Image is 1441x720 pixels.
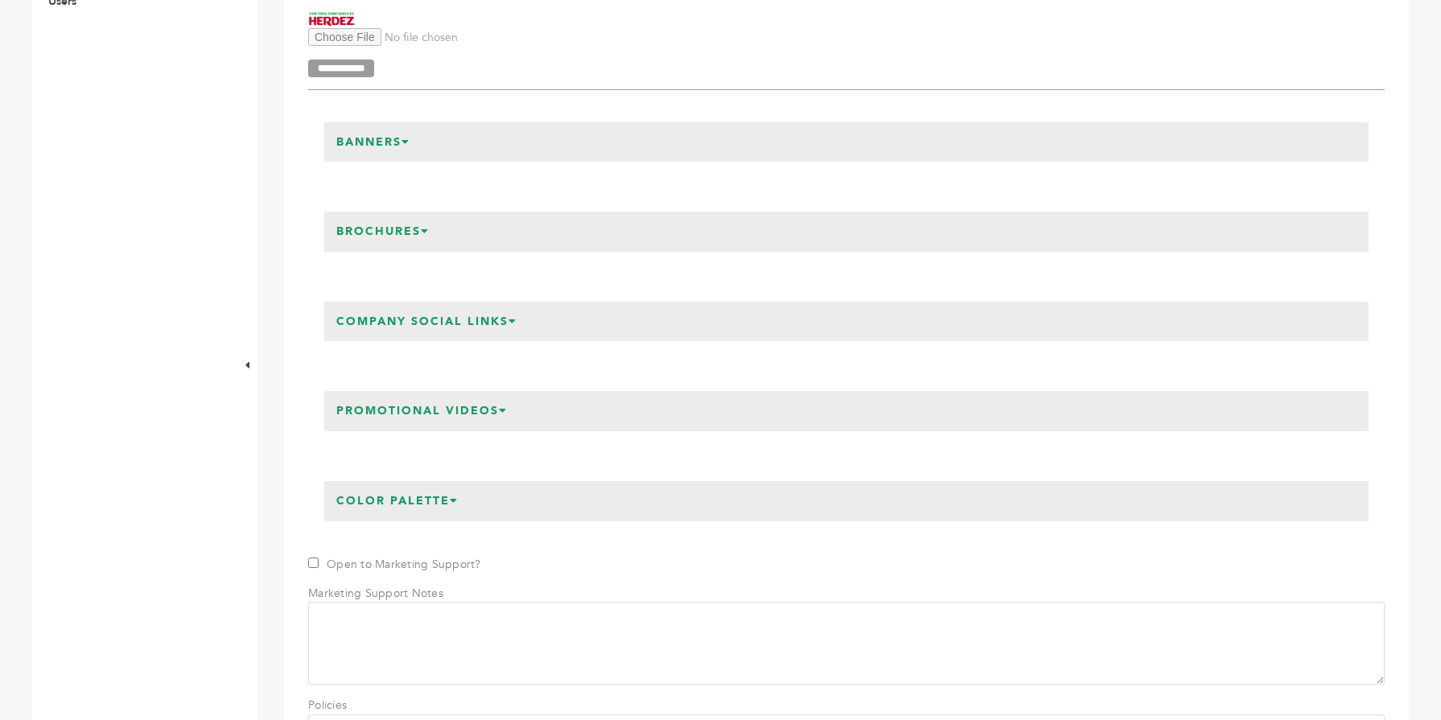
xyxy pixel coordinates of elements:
label: Marketing Support Notes [308,586,443,602]
h3: Promotional Videos [324,391,520,431]
h3: Company Social Links [324,302,529,342]
label: Open to Marketing Support? [308,557,481,573]
h3: Color Palette [324,481,471,521]
label: Policies [308,697,421,714]
h3: Brochures [324,212,442,252]
input: Open to Marketing Support? [308,557,319,568]
h3: Banners [324,122,422,163]
img: Herdez [308,10,356,28]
